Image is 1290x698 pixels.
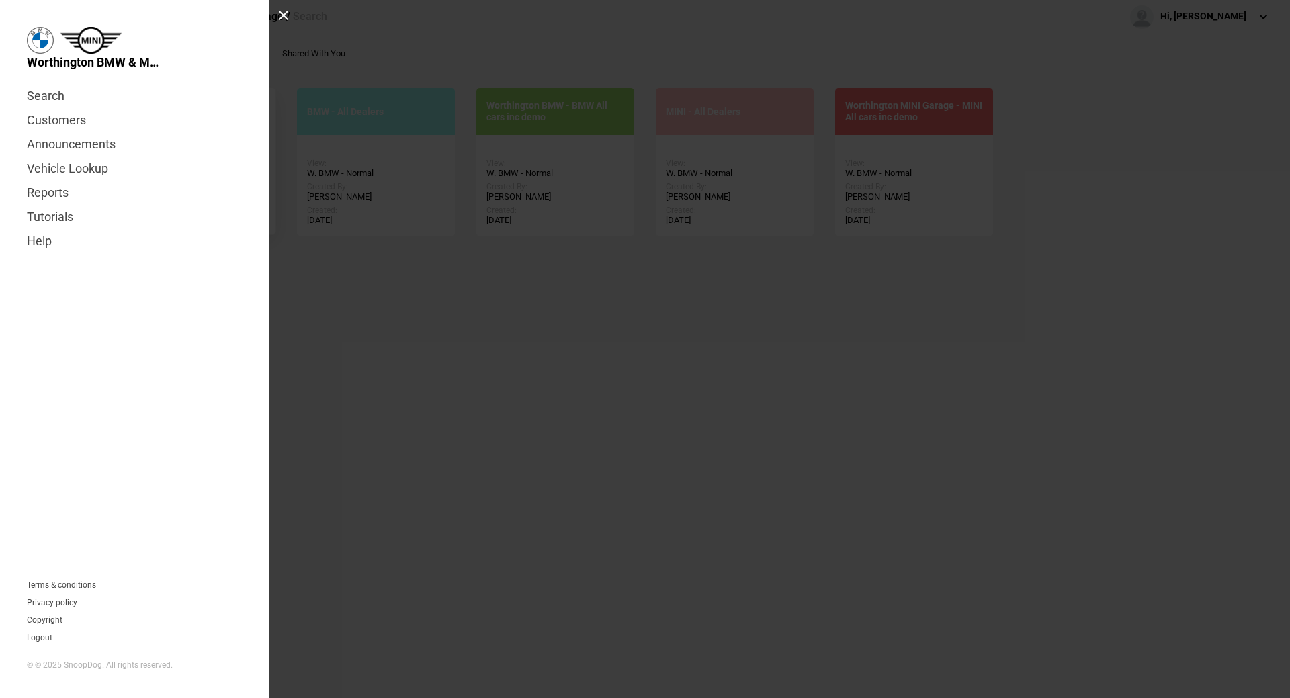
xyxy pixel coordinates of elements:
a: Search [27,84,242,108]
div: © © 2025 SnoopDog. All rights reserved. [27,660,242,671]
a: Help [27,229,242,253]
img: mini.png [60,27,122,54]
a: Tutorials [27,205,242,229]
a: Copyright [27,616,62,624]
a: Customers [27,108,242,132]
button: Logout [27,634,52,642]
img: bmw.png [27,27,54,54]
a: Reports [27,181,242,205]
a: Announcements [27,132,242,157]
span: Worthington BMW & MINI Garage [27,54,161,71]
a: Privacy policy [27,599,77,607]
a: Vehicle Lookup [27,157,242,181]
a: Terms & conditions [27,581,96,589]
